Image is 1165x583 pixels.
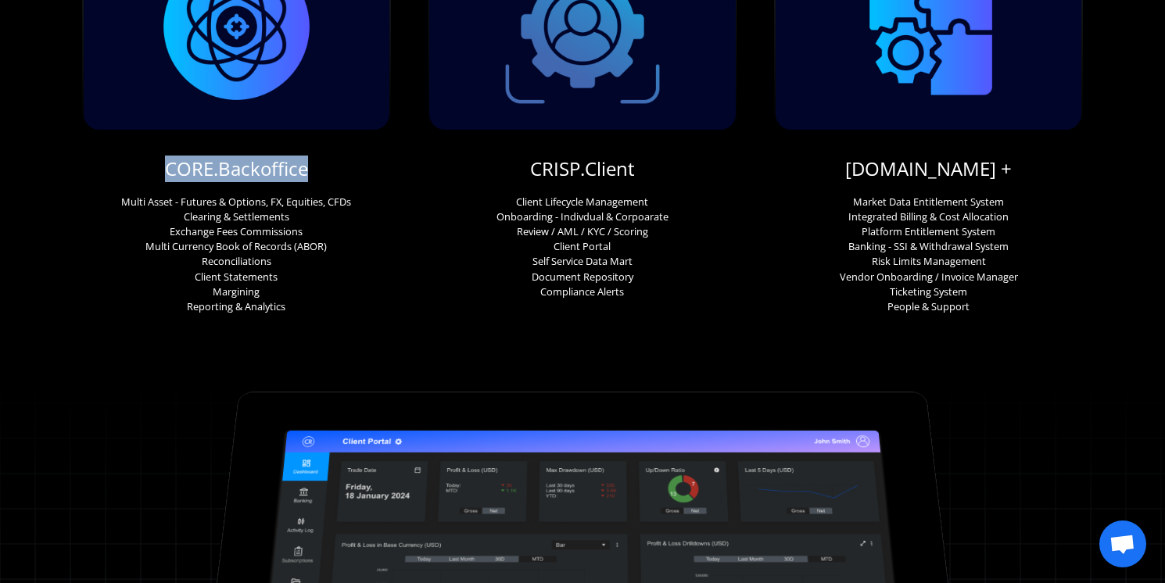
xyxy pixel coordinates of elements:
[1099,520,1146,567] div: Open chat
[165,156,308,182] a: CORE.Backoffice
[121,195,351,315] p: Multi Asset - Futures & Options, FX, Equities, CFDs Clearing & Settlements Exchange Fees Commissi...
[840,195,1018,315] p: Market Data Entitlement System Integrated Billing & Cost Allocation Platform Entitlement System B...
[496,195,669,299] p: Client Lifecycle Management Onboarding - Indivdual & Corpoarate Review / AML / KYC / Scoring Clie...
[845,156,1012,182] a: [DOMAIN_NAME] +
[530,156,635,182] a: CRISP.Client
